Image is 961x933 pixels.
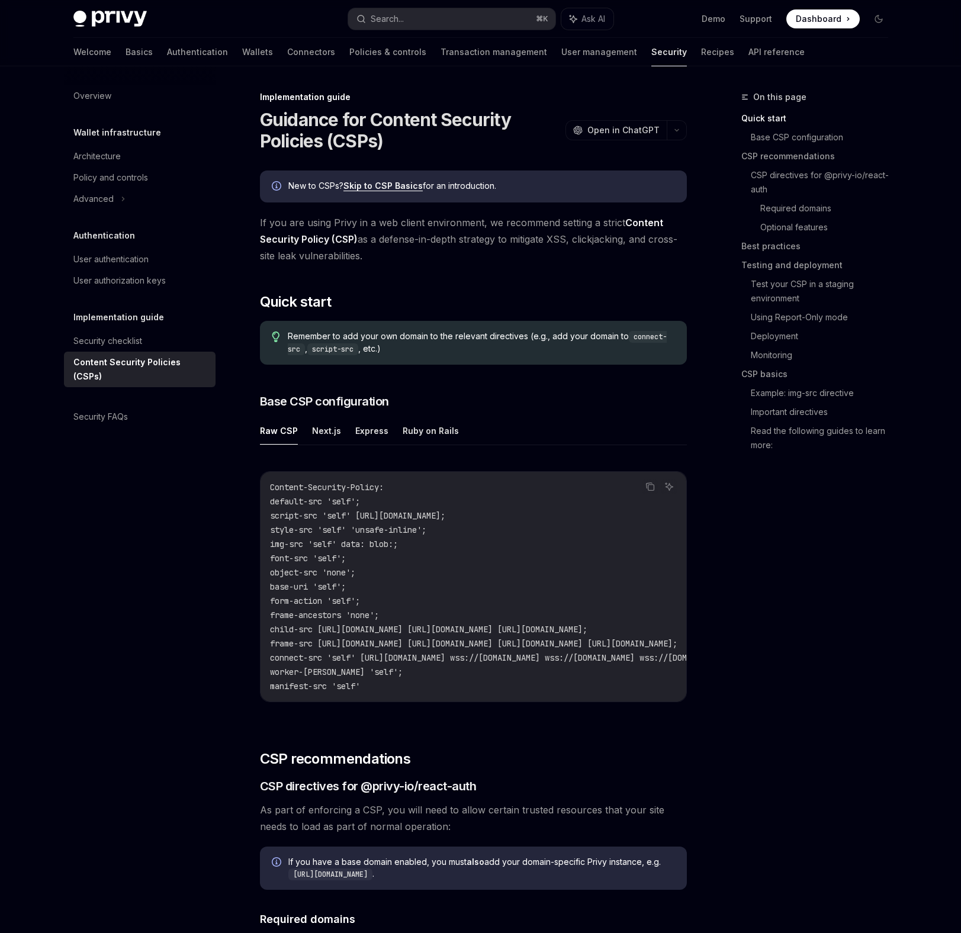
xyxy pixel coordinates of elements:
span: style-src 'self' 'unsafe-inline'; [270,525,426,535]
a: Important directives [751,403,898,422]
button: Ask AI [661,479,677,494]
span: If you have a base domain enabled, you must add your domain-specific Privy instance, e.g. . [288,856,675,880]
a: Quick start [741,109,898,128]
a: Basics [126,38,153,66]
button: Open in ChatGPT [565,120,667,140]
div: User authorization keys [73,274,166,288]
a: Recipes [701,38,734,66]
a: Security [651,38,687,66]
span: ⌘ K [536,14,548,24]
span: Ask AI [581,13,605,25]
span: As part of enforcing a CSP, you will need to allow certain trusted resources that your site needs... [260,802,687,835]
a: Dashboard [786,9,860,28]
button: Search...⌘K [348,8,555,30]
a: API reference [748,38,805,66]
span: worker-[PERSON_NAME] 'self'; [270,667,403,677]
svg: Info [272,181,284,193]
a: CSP directives for @privy-io/react-auth [751,166,898,199]
div: Security checklist [73,334,142,348]
button: Ask AI [561,8,613,30]
a: CSP basics [741,365,898,384]
span: Content-Security-Policy: [270,482,384,493]
a: User management [561,38,637,66]
button: Toggle dark mode [869,9,888,28]
button: Next.js [312,417,341,445]
svg: Info [272,857,284,869]
a: Transaction management [441,38,547,66]
a: Read the following guides to learn more: [751,422,898,455]
a: Required domains [760,199,898,218]
span: default-src 'self'; [270,496,360,507]
a: CSP recommendations [741,147,898,166]
a: Policy and controls [64,167,216,188]
a: Best practices [741,237,898,256]
div: Search... [371,12,404,26]
svg: Tip [272,332,280,342]
a: Optional features [760,218,898,237]
a: Authentication [167,38,228,66]
span: If you are using Privy in a web client environment, we recommend setting a strict as a defense-in... [260,214,687,264]
span: CSP recommendations [260,749,411,768]
span: frame-ancestors 'none'; [270,610,379,620]
code: [URL][DOMAIN_NAME] [288,868,372,880]
span: base-uri 'self'; [270,581,346,592]
a: Architecture [64,146,216,167]
a: Example: img-src directive [751,384,898,403]
a: Demo [702,13,725,25]
span: Dashboard [796,13,841,25]
span: form-action 'self'; [270,596,360,606]
span: CSP directives for @privy-io/react-auth [260,778,477,794]
img: dark logo [73,11,147,27]
span: Required domains [260,911,355,927]
a: Using Report-Only mode [751,308,898,327]
a: Security FAQs [64,406,216,427]
span: script-src 'self' [URL][DOMAIN_NAME]; [270,510,445,521]
div: Architecture [73,149,121,163]
a: Test your CSP in a staging environment [751,275,898,308]
a: Testing and deployment [741,256,898,275]
button: Express [355,417,388,445]
div: New to CSPs? for an introduction. [288,180,675,193]
button: Raw CSP [260,417,298,445]
div: User authentication [73,252,149,266]
span: connect-src 'self' [URL][DOMAIN_NAME] wss://[DOMAIN_NAME] wss://[DOMAIN_NAME] wss://[DOMAIN_NAME]... [270,652,938,663]
a: Content Security Policies (CSPs) [64,352,216,387]
a: Welcome [73,38,111,66]
a: Deployment [751,327,898,346]
h1: Guidance for Content Security Policies (CSPs) [260,109,561,152]
strong: also [467,857,484,867]
a: Skip to CSP Basics [343,181,423,191]
div: Overview [73,89,111,103]
a: Wallets [242,38,273,66]
div: Content Security Policies (CSPs) [73,355,208,384]
span: frame-src [URL][DOMAIN_NAME] [URL][DOMAIN_NAME] [URL][DOMAIN_NAME] [URL][DOMAIN_NAME]; [270,638,677,649]
a: Connectors [287,38,335,66]
span: child-src [URL][DOMAIN_NAME] [URL][DOMAIN_NAME] [URL][DOMAIN_NAME]; [270,624,587,635]
a: Support [740,13,772,25]
code: connect-src [288,331,667,355]
div: Policy and controls [73,170,148,185]
span: Open in ChatGPT [587,124,660,136]
a: Monitoring [751,346,898,365]
h5: Implementation guide [73,310,164,324]
span: manifest-src 'self' [270,681,360,691]
a: Overview [64,85,216,107]
span: Base CSP configuration [260,393,389,410]
span: On this page [753,90,806,104]
a: User authorization keys [64,270,216,291]
span: font-src 'self'; [270,553,346,564]
div: Advanced [73,192,114,206]
button: Ruby on Rails [403,417,459,445]
div: Security FAQs [73,410,128,424]
button: Copy the contents from the code block [642,479,658,494]
a: Security checklist [64,330,216,352]
span: Remember to add your own domain to the relevant directives (e.g., add your domain to , , etc.) [288,330,674,355]
span: Quick start [260,292,331,311]
div: Implementation guide [260,91,687,103]
h5: Wallet infrastructure [73,126,161,140]
span: img-src 'self' data: blob:; [270,539,398,549]
span: object-src 'none'; [270,567,355,578]
a: User authentication [64,249,216,270]
a: Base CSP configuration [751,128,898,147]
h5: Authentication [73,229,135,243]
